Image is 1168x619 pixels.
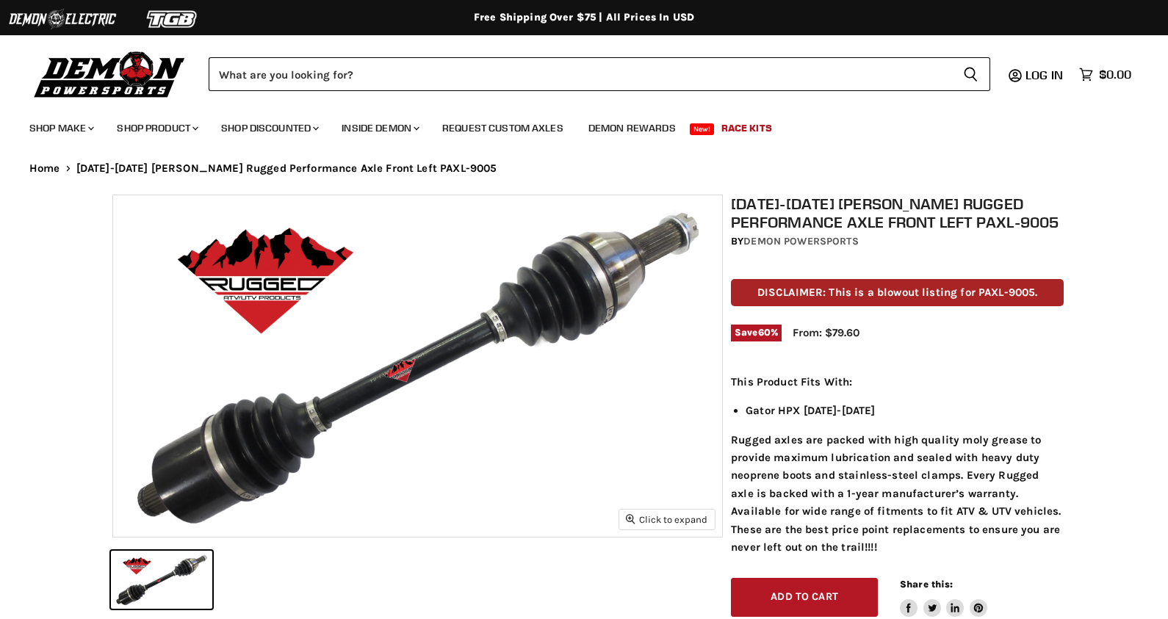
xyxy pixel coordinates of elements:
li: Gator HPX [DATE]-[DATE] [746,402,1064,419]
a: Demon Powersports [743,235,858,247]
a: Request Custom Axles [431,113,574,143]
a: Log in [1019,68,1072,82]
span: Click to expand [626,514,707,525]
p: This Product Fits With: [731,373,1064,391]
a: Shop Product [106,113,207,143]
button: Add to cart [731,578,878,617]
img: Demon Electric Logo 2 [7,5,118,33]
span: New! [690,123,715,135]
ul: Main menu [18,107,1128,143]
img: Demon Powersports [29,48,190,100]
button: Click to expand [619,510,715,529]
a: Inside Demon [331,113,428,143]
p: DISCLAIMER: This is a blowout listing for PAXL-9005. [731,279,1064,306]
input: Search [209,57,951,91]
button: Search [951,57,990,91]
span: 60 [758,327,771,338]
a: Shop Make [18,113,103,143]
span: From: $79.60 [793,326,859,339]
span: Log in [1025,68,1063,82]
form: Product [209,57,990,91]
span: Save % [731,325,782,341]
img: 2010-2013 John Deere Rugged Performance Axle Front Left PAXL-9005 [113,195,722,537]
aside: Share this: [900,578,987,617]
div: by [731,234,1064,250]
button: 2010-2013 John Deere Rugged Performance Axle Front Left PAXL-9005 thumbnail [111,551,212,609]
span: [DATE]-[DATE] [PERSON_NAME] Rugged Performance Axle Front Left PAXL-9005 [76,162,497,175]
a: Shop Discounted [210,113,328,143]
img: TGB Logo 2 [118,5,228,33]
div: Rugged axles are packed with high quality moly grease to provide maximum lubrication and sealed w... [731,373,1064,556]
span: Share this: [900,579,953,590]
span: $0.00 [1099,68,1131,82]
a: Race Kits [710,113,783,143]
a: Home [29,162,60,175]
span: Add to cart [771,590,838,603]
h1: [DATE]-[DATE] [PERSON_NAME] Rugged Performance Axle Front Left PAXL-9005 [731,195,1064,231]
a: Demon Rewards [577,113,687,143]
a: $0.00 [1072,64,1139,85]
